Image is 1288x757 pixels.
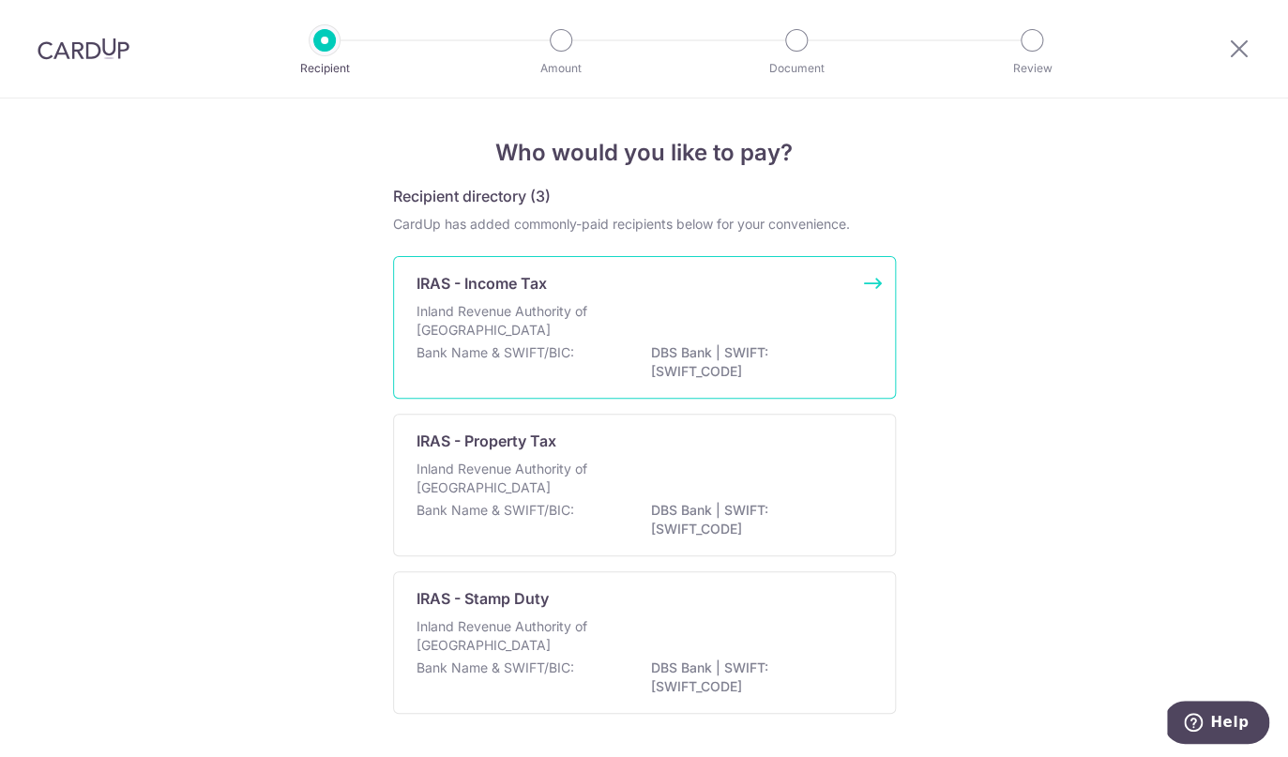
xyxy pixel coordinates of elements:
p: IRAS - Income Tax [417,272,547,295]
p: Amount [492,59,630,78]
iframe: Opens a widget where you can find more information [1167,701,1269,748]
p: Inland Revenue Authority of [GEOGRAPHIC_DATA] [417,617,615,655]
p: Review [962,59,1101,78]
p: DBS Bank | SWIFT: [SWIFT_CODE] [651,659,861,696]
img: CardUp [38,38,129,60]
p: IRAS - Property Tax [417,430,556,452]
h4: Who would you like to pay? [393,136,896,170]
h5: Recipient directory (3) [393,185,551,207]
p: DBS Bank | SWIFT: [SWIFT_CODE] [651,343,861,381]
p: Inland Revenue Authority of [GEOGRAPHIC_DATA] [417,460,615,497]
p: Document [727,59,866,78]
p: DBS Bank | SWIFT: [SWIFT_CODE] [651,501,861,538]
div: CardUp has added commonly-paid recipients below for your convenience. [393,215,896,234]
p: IRAS - Stamp Duty [417,587,549,610]
p: Bank Name & SWIFT/BIC: [417,659,574,677]
p: Recipient [255,59,394,78]
p: Inland Revenue Authority of [GEOGRAPHIC_DATA] [417,302,615,340]
p: Bank Name & SWIFT/BIC: [417,343,574,362]
p: Bank Name & SWIFT/BIC: [417,501,574,520]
